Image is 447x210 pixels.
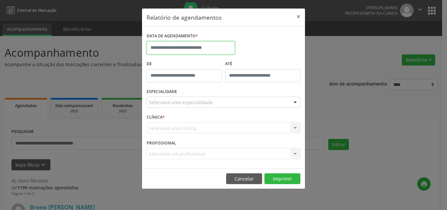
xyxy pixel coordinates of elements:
label: ESPECIALIDADE [147,87,177,97]
button: Cancelar [226,173,262,184]
button: Close [292,9,305,25]
label: De [147,59,222,69]
h5: Relatório de agendamentos [147,13,222,22]
label: ATÉ [225,59,300,69]
label: CLÍNICA [147,112,165,123]
label: PROFISSIONAL [147,138,176,148]
label: DATA DE AGENDAMENTO [147,31,198,41]
span: Seleciona uma especialidade [149,99,213,106]
button: Imprimir [264,173,300,184]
